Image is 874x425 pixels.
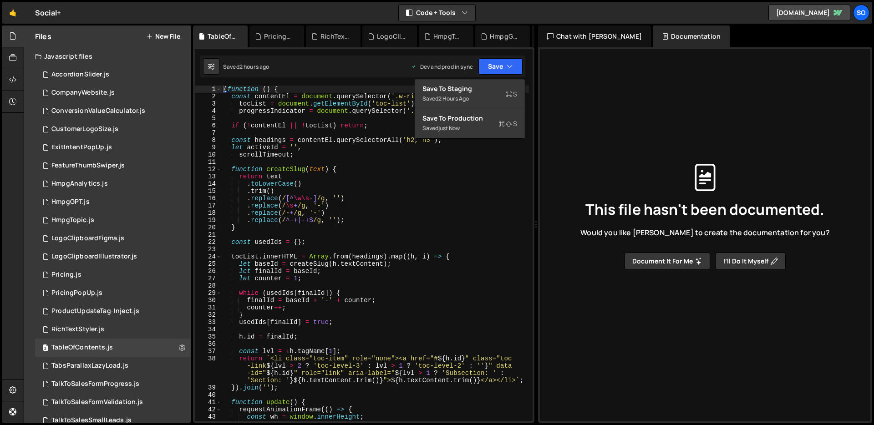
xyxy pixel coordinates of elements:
[51,89,115,97] div: CompanyWebsite.js
[195,268,222,275] div: 26
[422,123,517,134] div: Saved
[195,151,222,158] div: 10
[195,115,222,122] div: 5
[580,228,829,238] span: Would you like [PERSON_NAME] to create the documentation for you?
[195,166,222,173] div: 12
[51,162,125,170] div: FeatureThumbSwiper.js
[264,32,293,41] div: PricingPopUp.js
[195,180,222,187] div: 14
[195,413,222,420] div: 43
[195,282,222,289] div: 28
[35,102,191,120] div: 15116/40946.js
[35,248,191,266] div: 15116/42838.js
[2,2,24,24] a: 🤙
[35,375,191,393] div: 15116/41316.js
[195,224,222,231] div: 20
[35,393,191,411] div: 15116/40952.js
[195,209,222,217] div: 18
[195,348,222,355] div: 37
[35,229,191,248] : 15116/40336.js
[35,175,191,193] div: 15116/40702.js
[35,84,191,102] div: 15116/40349.js
[195,137,222,144] div: 8
[506,90,517,99] span: S
[768,5,850,21] a: [DOMAIN_NAME]
[195,202,222,209] div: 17
[195,384,222,391] div: 39
[35,7,61,18] div: Social+
[51,362,128,370] div: TabsParallaxLazyLoad.js
[498,119,517,128] span: S
[51,107,145,115] div: ConversionValueCalculator.js
[35,193,191,211] div: 15116/41430.js
[195,260,222,268] div: 25
[195,231,222,238] div: 21
[195,399,222,406] div: 41
[239,63,269,71] div: 2 hours ago
[411,63,473,71] div: Dev and prod in sync
[195,93,222,100] div: 2
[195,86,222,93] div: 1
[35,284,191,302] div: 15116/45407.js
[422,93,517,104] div: Saved
[146,33,180,40] button: New File
[35,339,191,357] div: 15116/45787.js
[195,122,222,129] div: 6
[438,124,460,132] div: just now
[35,120,191,138] div: 15116/40353.js
[51,416,132,425] div: TalkToSalesSmallLeads.js
[51,344,113,352] div: TableOfContents.js
[195,238,222,246] div: 22
[195,326,222,333] div: 34
[35,31,51,41] h2: Files
[195,289,222,297] div: 29
[195,100,222,107] div: 3
[24,47,191,66] div: Javascript files
[195,355,222,384] div: 38
[195,311,222,319] div: 32
[208,32,237,41] div: TableOfContents.js
[195,107,222,115] div: 4
[195,195,222,202] div: 16
[195,391,222,399] div: 40
[195,173,222,180] div: 13
[433,32,462,41] div: HmpgTopic.js
[195,129,222,137] div: 7
[35,266,191,284] div: 15116/40643.js
[195,319,222,326] div: 33
[195,275,222,282] div: 27
[35,138,191,157] div: 15116/40766.js
[51,325,104,334] div: RichTextStyler.js
[51,380,139,388] div: TalkToSalesFormProgress.js
[377,32,406,41] div: LogoClipboardIllustrator.js
[415,109,524,139] button: Save to ProductionS Savedjust now
[320,32,350,41] div: RichTextStyler.js
[625,253,710,270] button: Document it for me
[195,246,222,253] div: 23
[195,158,222,166] div: 11
[195,297,222,304] div: 30
[223,63,269,71] div: Saved
[538,25,651,47] div: Chat with [PERSON_NAME]
[51,398,143,406] div: TalkToSalesFormValidation.js
[195,253,222,260] div: 24
[51,307,139,315] div: ProductUpdateTag-Inject.js
[422,84,517,93] div: Save to Staging
[35,357,191,375] div: 15116/39536.js
[195,304,222,311] div: 31
[35,302,191,320] div: 15116/40695.js
[43,345,48,352] span: 2
[195,187,222,195] div: 15
[51,143,112,152] div: ExitIntentPopUp.js
[35,211,191,229] div: 15116/41820.js
[438,95,469,102] div: 2 hours ago
[51,289,102,297] div: PricingPopUp.js
[653,25,730,47] div: Documentation
[422,114,517,123] div: Save to Production
[195,144,222,151] div: 9
[585,202,824,217] span: This file hasn't been documented.
[853,5,869,21] a: So
[195,217,222,224] div: 19
[35,66,191,84] div: 15116/41115.js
